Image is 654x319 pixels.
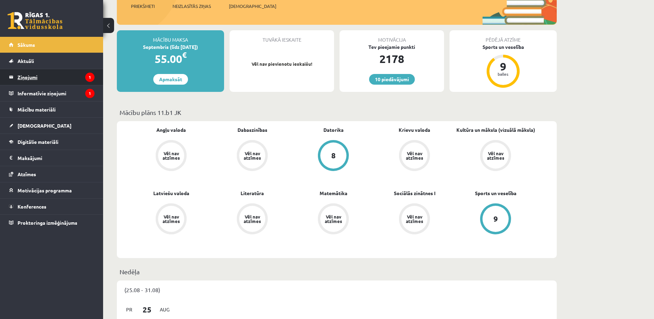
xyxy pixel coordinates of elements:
a: Rīgas 1. Tālmācības vidusskola [8,12,63,29]
div: 9 [494,215,498,223]
a: Motivācijas programma [9,182,95,198]
a: Sociālās zinātnes I [394,190,435,197]
a: Vēl nav atzīmes [293,203,374,236]
a: Kultūra un māksla (vizuālā māksla) [456,126,535,134]
span: Sākums [18,42,35,48]
div: (25.08 - 31.08) [117,280,557,299]
div: Vēl nav atzīmes [162,214,181,223]
a: Vēl nav atzīmes [131,140,212,172]
a: Mācību materiāli [9,102,95,117]
a: Dabaszinības [237,126,267,134]
span: Motivācijas programma [18,187,72,193]
div: Tev pieejamie punkti [340,43,444,51]
a: Apmaksāt [153,74,188,85]
a: Atzīmes [9,166,95,182]
a: Datorika [323,126,344,134]
span: Aug [157,304,172,315]
a: Latviešu valoda [153,190,189,197]
a: Konferences [9,199,95,214]
span: Konferences [18,203,46,210]
a: Vēl nav atzīmes [374,140,455,172]
a: Matemātika [320,190,347,197]
a: Proktoringa izmēģinājums [9,215,95,231]
p: Vēl nav pievienotu ieskaišu! [233,61,331,67]
div: balles [493,72,513,76]
a: Vēl nav atzīmes [374,203,455,236]
a: 9 [455,203,536,236]
div: Vēl nav atzīmes [486,151,505,160]
a: Krievu valoda [399,126,430,134]
div: Pēdējā atzīme [450,30,557,43]
legend: Informatīvie ziņojumi [18,85,95,101]
a: Angļu valoda [156,126,186,134]
div: Vēl nav atzīmes [243,151,262,160]
a: Sports un veselība [475,190,517,197]
span: Pr [122,304,136,315]
span: Atzīmes [18,171,36,177]
i: 1 [85,73,95,82]
span: Digitālie materiāli [18,139,58,145]
a: [DEMOGRAPHIC_DATA] [9,118,95,134]
div: Vēl nav atzīmes [162,151,181,160]
div: Vēl nav atzīmes [324,214,343,223]
div: Vēl nav atzīmes [405,214,424,223]
a: Aktuāli [9,53,95,69]
a: Vēl nav atzīmes [212,203,293,236]
span: Proktoringa izmēģinājums [18,220,77,226]
a: Ziņojumi1 [9,69,95,85]
legend: Ziņojumi [18,69,95,85]
div: Vēl nav atzīmes [405,151,424,160]
a: 10 piedāvājumi [369,74,415,85]
div: Septembris (līdz [DATE]) [117,43,224,51]
span: [DEMOGRAPHIC_DATA] [229,3,276,10]
div: 55.00 [117,51,224,67]
span: [DEMOGRAPHIC_DATA] [18,123,71,129]
div: 2178 [340,51,444,67]
a: 8 [293,140,374,172]
p: Nedēļa [120,267,554,276]
div: 8 [331,152,336,159]
p: Mācību plāns 11.b1 JK [120,108,554,117]
a: Informatīvie ziņojumi1 [9,85,95,101]
a: Digitālie materiāli [9,134,95,150]
div: 9 [493,61,513,72]
div: Tuvākā ieskaite [230,30,334,43]
a: Vēl nav atzīmes [131,203,212,236]
a: Literatūra [241,190,264,197]
a: Vēl nav atzīmes [212,140,293,172]
span: Mācību materiāli [18,106,56,113]
span: Neizlasītās ziņas [173,3,211,10]
span: 25 [136,304,158,315]
a: Sākums [9,37,95,53]
div: Motivācija [340,30,444,43]
div: Mācību maksa [117,30,224,43]
legend: Maksājumi [18,150,95,166]
i: 1 [85,89,95,98]
div: Sports un veselība [450,43,557,51]
a: Vēl nav atzīmes [455,140,536,172]
span: Aktuāli [18,58,34,64]
a: Maksājumi [9,150,95,166]
span: € [182,50,187,60]
span: Priekšmeti [131,3,155,10]
div: Vēl nav atzīmes [243,214,262,223]
a: Sports un veselība 9 balles [450,43,557,89]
